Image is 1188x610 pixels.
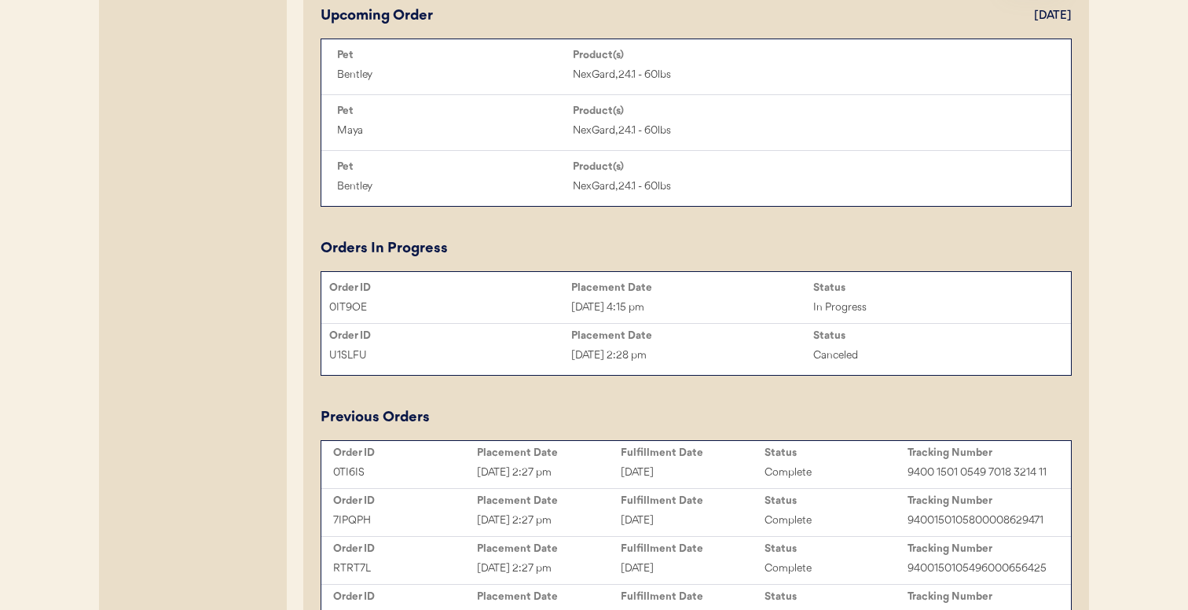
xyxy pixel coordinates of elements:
div: 9400150105496000656425 [907,560,1051,578]
div: Placement Date [571,329,813,342]
div: Tracking Number [907,446,1051,459]
div: Product(s) [573,49,808,61]
div: Fulfillment Date [621,590,764,603]
div: [DATE] [1034,8,1072,24]
div: Bentley [337,66,573,84]
div: Pet [337,160,573,173]
div: 9400150105800008629471 [907,512,1051,530]
div: 0TI6IS [333,464,477,482]
div: In Progress [813,299,1055,317]
div: Previous Orders [321,407,430,428]
div: Maya [337,122,573,140]
div: Placement Date [477,542,621,555]
div: Order ID [333,590,477,603]
div: Order ID [333,446,477,459]
div: Upcoming Order [321,6,433,27]
div: Status [764,590,908,603]
div: NexGard, 24.1 - 60lbs [573,66,808,84]
div: Pet [337,49,573,61]
div: Order ID [333,494,477,507]
div: [DATE] 4:15 pm [571,299,813,317]
div: 9400 1501 0549 7018 3214 11 [907,464,1051,482]
div: Status [764,446,908,459]
div: [DATE] 2:28 pm [571,347,813,365]
div: Status [813,329,1055,342]
div: Complete [764,560,908,578]
div: Tracking Number [907,494,1051,507]
div: Order ID [333,542,477,555]
div: Complete [764,512,908,530]
div: 0IT9OE [329,299,571,317]
div: Placement Date [571,281,813,294]
div: [DATE] [621,464,764,482]
div: Fulfillment Date [621,494,764,507]
div: [DATE] 2:27 pm [477,464,621,482]
div: NexGard, 24.1 - 60lbs [573,122,808,140]
div: Orders In Progress [321,238,448,259]
div: Fulfillment Date [621,542,764,555]
div: Status [764,494,908,507]
div: Pet [337,105,573,117]
div: Bentley [337,178,573,196]
div: Tracking Number [907,590,1051,603]
div: [DATE] [621,560,764,578]
div: [DATE] 2:27 pm [477,560,621,578]
div: Product(s) [573,160,808,173]
div: Placement Date [477,494,621,507]
div: Tracking Number [907,542,1051,555]
div: Order ID [329,281,571,294]
div: Canceled [813,347,1055,365]
div: Placement Date [477,590,621,603]
div: Placement Date [477,446,621,459]
div: Status [813,281,1055,294]
div: Complete [764,464,908,482]
div: [DATE] [621,512,764,530]
div: Product(s) [573,105,808,117]
div: [DATE] 2:27 pm [477,512,621,530]
div: NexGard, 24.1 - 60lbs [573,178,808,196]
div: Fulfillment Date [621,446,764,459]
div: Status [764,542,908,555]
div: 7IPQPH [333,512,477,530]
div: U1SLFU [329,347,571,365]
div: Order ID [329,329,571,342]
div: RTRT7L [333,560,477,578]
